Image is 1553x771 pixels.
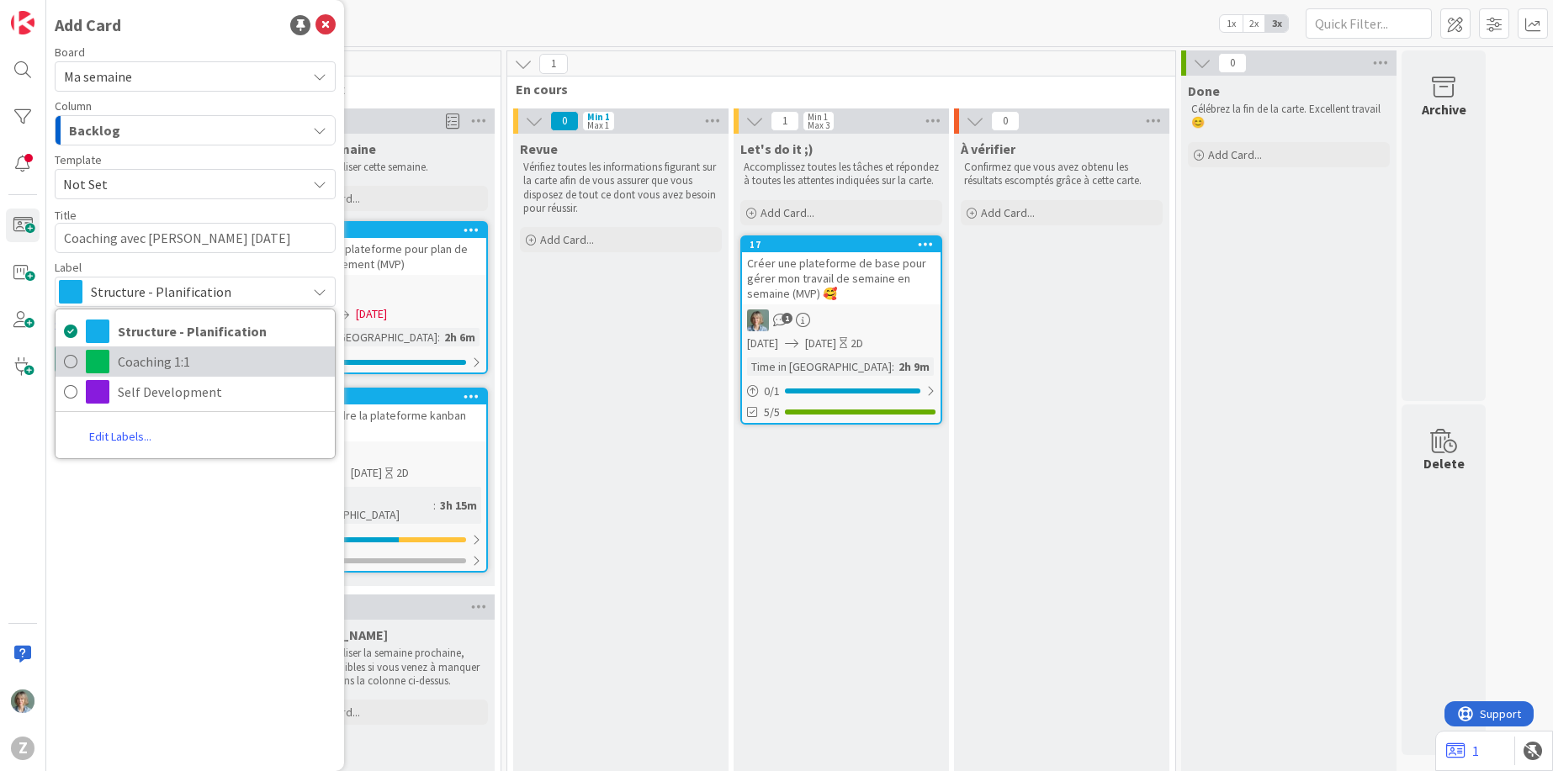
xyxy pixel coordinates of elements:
[289,161,485,174] p: Cartes à réaliser cette semaine.
[742,381,941,402] div: 0/1
[356,305,387,323] span: [DATE]
[808,121,830,129] div: Max 3
[744,161,939,188] p: Accomplissez toutes les tâches et répondez à toutes les attentes indiquées sur la carte.
[991,111,1020,131] span: 0
[961,140,1015,157] span: À vérifier
[55,154,102,166] span: Template
[1191,103,1386,130] p: Célébrez la fin de la carte. Excellent travail 😊
[440,328,480,346] div: 2h 6m
[1243,15,1265,32] span: 2x
[293,328,437,346] div: Time in [GEOGRAPHIC_DATA]
[1188,82,1220,99] span: Done
[288,351,486,372] div: 0/1
[805,335,836,352] span: [DATE]
[1218,53,1247,73] span: 0
[516,81,1154,98] span: En cours
[742,237,941,304] div: 17Créer une plateforme de base pour gérer mon travail de semaine en semaine (MVP) 🥰
[747,309,769,331] img: ZL
[851,335,863,352] div: 2D
[288,389,486,441] div: 16Comprendre la plateforme kanban zone
[288,389,486,404] div: 16
[11,689,34,713] img: ZL
[894,357,934,376] div: 2h 9m
[91,280,298,304] span: Structure - Planification
[288,280,486,302] div: ZL
[288,529,486,550] div: 0/2
[288,223,486,238] div: 19
[55,100,92,112] span: Column
[55,115,336,145] button: Backlog
[433,496,436,515] span: :
[1265,15,1288,32] span: 3x
[740,140,814,157] span: Let's do it ;)
[742,237,941,252] div: 17
[118,319,326,344] span: Structure - Planification
[288,223,486,275] div: 19Créer une plateforme pour plan de développement (MVP)
[118,379,326,404] span: Self Development
[63,173,294,195] span: Not Set
[1220,15,1243,32] span: 1x
[740,235,942,425] a: 17Créer une plateforme de base pour gérer mon travail de semaine en semaine (MVP) 🥰ZL[DATE][DATE]...
[396,464,409,482] div: 2D
[1423,453,1465,473] div: Delete
[288,238,486,275] div: Créer une plateforme pour plan de développement (MVP)
[587,121,609,129] div: Max 1
[892,357,894,376] span: :
[437,328,440,346] span: :
[55,208,77,223] label: Title
[56,377,335,407] a: Self Development
[35,3,77,23] span: Support
[55,46,85,58] span: Board
[55,13,121,38] div: Add Card
[1446,741,1479,761] a: 1
[64,68,132,85] span: Ma semaine
[118,349,326,374] span: Coaching 1:1
[55,261,82,273] span: Label
[288,404,486,441] div: Comprendre la plateforme kanban zone
[540,232,594,247] span: Add Card...
[286,221,488,374] a: 19Créer une plateforme pour plan de développement (MVP)ZLNot Set[DATE]Time in [GEOGRAPHIC_DATA]:2...
[761,205,814,220] span: Add Card...
[520,140,558,157] span: Revue
[747,335,778,352] span: [DATE]
[55,223,336,253] textarea: Coaching avec [PERSON_NAME] [DATE]
[808,113,828,121] div: Min 1
[56,421,185,452] a: Edit Labels...
[523,161,718,215] p: Vérifiez toutes les informations figurant sur la carte afin de vous assurer que vous disposez de ...
[782,313,792,324] span: 1
[282,81,480,98] span: Tout Doux
[1306,8,1432,39] input: Quick Filter...
[11,737,34,760] div: Z
[742,252,941,304] div: Créer une plateforme de base pour gérer mon travail de semaine en semaine (MVP) 🥰
[289,647,485,688] p: Cartes à réaliser la semaine prochaine, mais disponibles si vous venez à manquer de cartes dans l...
[69,119,120,141] span: Backlog
[286,388,488,573] a: 16Comprendre la plateforme kanban zone[DATE][DATE]2DTime in [GEOGRAPHIC_DATA]:3h 15m0/20/4
[11,11,34,34] img: Visit kanbanzone.com
[1208,147,1262,162] span: Add Card...
[436,496,481,515] div: 3h 15m
[293,487,433,524] div: Time in [GEOGRAPHIC_DATA]
[764,404,780,421] span: 5/5
[295,224,486,236] div: 19
[56,316,335,346] a: Structure - Planification
[539,54,568,74] span: 1
[587,113,610,121] div: Min 1
[771,111,799,131] span: 1
[747,357,892,376] div: Time in [GEOGRAPHIC_DATA]
[750,239,941,251] div: 17
[1422,99,1466,119] div: Archive
[764,383,780,400] span: 0 / 1
[742,309,941,331] div: ZL
[295,391,486,403] div: 16
[550,111,579,131] span: 0
[351,464,382,482] span: [DATE]
[56,346,335,377] a: Coaching 1:1
[964,161,1159,188] p: Confirmez que vous avez obtenu les résultats escomptés grâce à cette carte.
[981,205,1035,220] span: Add Card...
